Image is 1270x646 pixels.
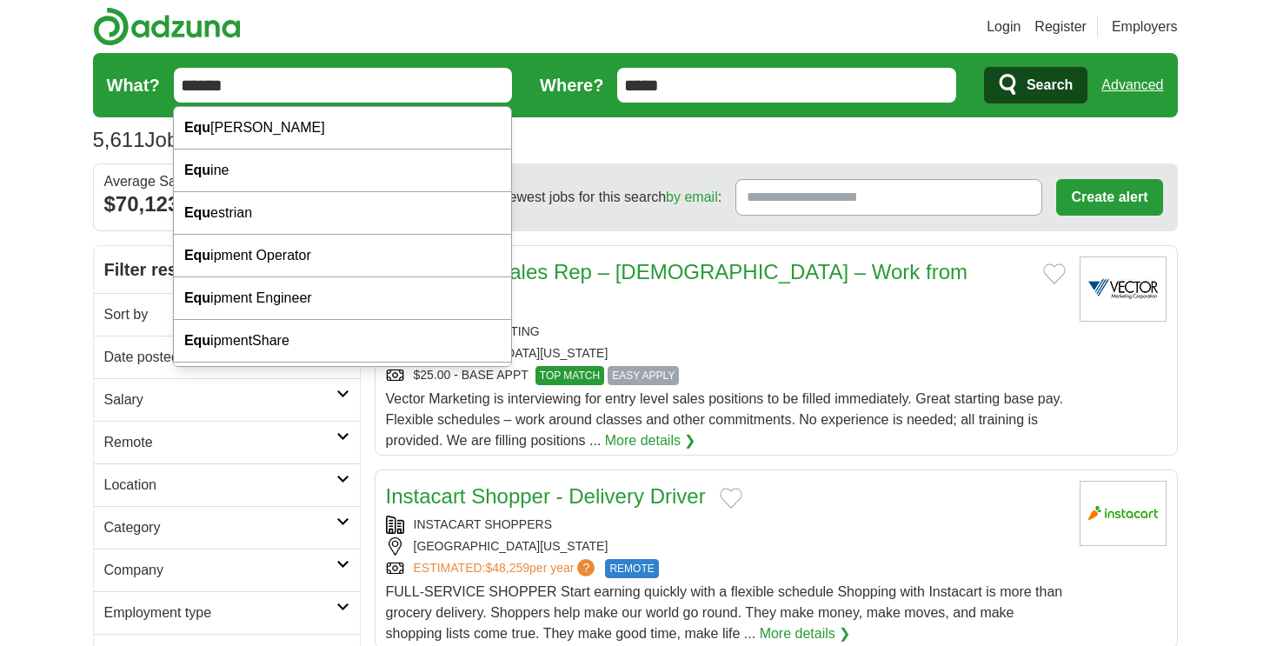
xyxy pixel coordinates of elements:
h2: Employment type [104,603,336,623]
span: ? [577,559,595,576]
div: $25.00 - BASE APPT [386,366,1066,385]
h2: Category [104,517,336,538]
button: Add to favorite jobs [1043,263,1066,284]
div: ine [174,150,511,192]
span: Receive the newest jobs for this search : [424,187,721,208]
a: ESTIMATED:$48,259per year? [414,559,599,578]
h2: Location [104,475,336,496]
img: Vector Marketing logo [1080,256,1167,322]
label: What? [107,72,160,98]
strong: Equ [184,205,210,220]
span: 5,611 [93,124,145,156]
a: Location [94,463,360,506]
a: Login [987,17,1021,37]
h2: Remote [104,432,336,453]
label: Where? [540,72,603,98]
a: Advanced [1101,68,1163,103]
div: inox [174,363,511,405]
strong: Equ [184,248,210,263]
a: Remote [94,421,360,463]
h1: Jobs in 22903 [93,128,276,151]
strong: Equ [184,163,210,177]
strong: Equ [184,290,210,305]
h2: Filter results [94,246,360,293]
a: Sort by [94,293,360,336]
a: INSTACART SHOPPERS [414,517,552,531]
a: Company [94,549,360,591]
button: Add to favorite jobs [720,488,742,509]
h2: Salary [104,390,336,410]
a: Employment type [94,591,360,634]
h2: Sort by [104,304,336,325]
div: [GEOGRAPHIC_DATA][US_STATE] [386,537,1066,556]
a: Category [94,506,360,549]
a: Instacart Shopper - Delivery Driver [386,484,706,508]
div: Average Salary [104,175,349,189]
h2: Company [104,560,336,581]
span: Search [1027,68,1073,103]
span: FULL-SERVICE SHOPPER Start earning quickly with a flexible schedule Shopping with Instacart is mo... [386,584,1063,641]
button: Create alert [1056,179,1162,216]
div: $70,123 [104,189,349,220]
a: by email [666,190,718,204]
h2: Date posted [104,347,336,368]
a: Employers [1112,17,1178,37]
a: More details ❯ [760,623,851,644]
button: Search [984,67,1087,103]
a: Salary [94,378,360,421]
span: Vector Marketing is interviewing for entry level sales positions to be filled immediately. Great ... [386,391,1063,448]
span: EASY APPLY [608,366,679,385]
div: [PERSON_NAME] [174,107,511,150]
strong: Equ [184,120,210,135]
span: $48,259 [485,561,529,575]
span: REMOTE [605,559,658,578]
img: Adzuna logo [93,7,241,46]
div: ipment Operator [174,235,511,277]
div: ipmentShare [174,320,511,363]
a: Register [1034,17,1087,37]
a: Date posted [94,336,360,378]
div: [GEOGRAPHIC_DATA][US_STATE] [386,344,1066,363]
a: More details ❯ [605,430,696,451]
strong: Equ [184,333,210,348]
span: TOP MATCH [535,366,604,385]
a: Entry Level Sales Rep – [DEMOGRAPHIC_DATA] – Work from Home [386,260,968,315]
img: Instacart logo [1080,481,1167,546]
div: ipment Engineer [174,277,511,320]
div: estrian [174,192,511,235]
